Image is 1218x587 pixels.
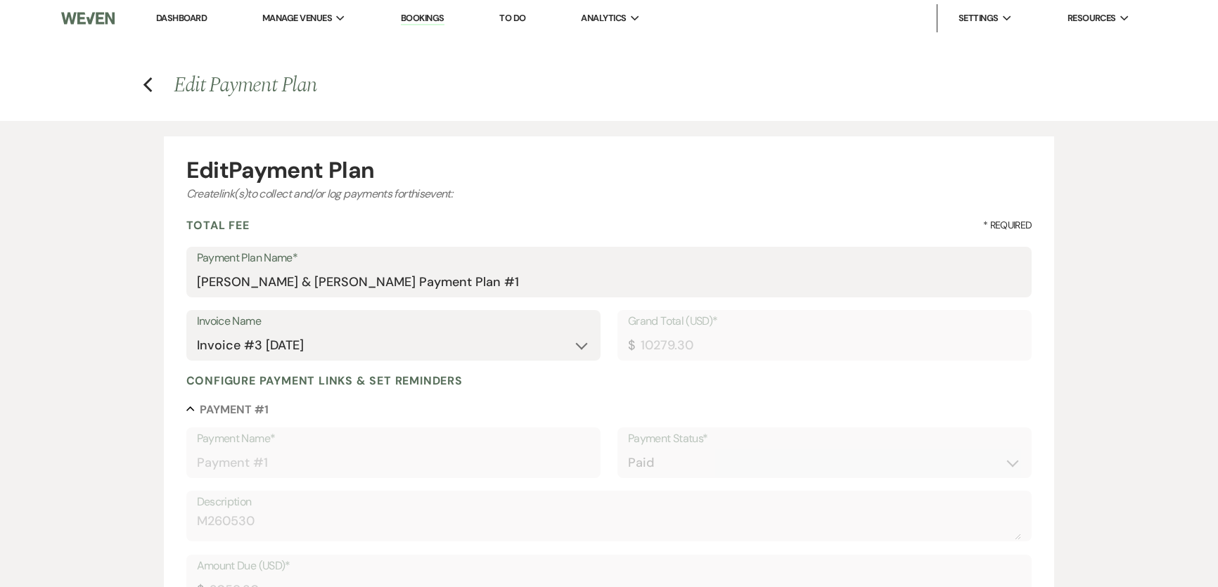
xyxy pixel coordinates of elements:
span: Edit Payment Plan [174,69,317,101]
label: Description [197,492,1022,512]
label: Grand Total (USD)* [628,311,1021,332]
label: Invoice Name [197,311,590,332]
label: Payment Status* [628,429,1021,449]
h5: Payment # 1 [200,402,269,418]
span: Resources [1068,11,1116,25]
span: Settings [959,11,999,25]
div: $ [628,336,634,355]
div: Edit Payment Plan [186,159,1032,181]
label: Payment Plan Name* [197,248,1022,269]
textarea: M260530 [197,512,1022,540]
a: Dashboard [156,12,207,24]
span: Manage Venues [262,11,332,25]
label: Amount Due (USD)* [197,556,1022,576]
a: To Do [499,12,525,24]
label: Payment Name* [197,429,590,449]
div: Create link(s) to collect and/or log payments for this event: [186,186,1032,202]
img: Weven Logo [61,4,115,33]
h4: Total Fee [186,218,250,233]
span: Analytics [581,11,626,25]
a: Bookings [401,12,444,25]
h4: Configure payment links & set reminders [186,373,463,388]
button: Payment #1 [186,402,269,416]
span: * Required [983,218,1032,233]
